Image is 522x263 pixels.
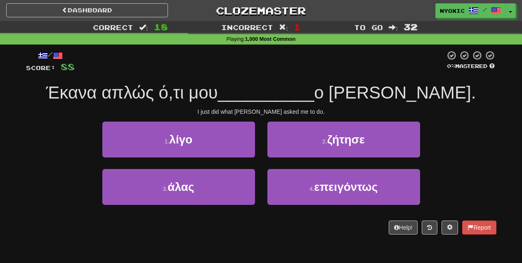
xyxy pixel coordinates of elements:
span: Correct [93,23,133,31]
span: 32 [404,22,418,32]
div: Mastered [445,63,496,70]
small: 3 . [163,186,168,192]
button: Round history (alt+y) [422,221,437,235]
span: άλας [168,181,194,193]
span: __________ [218,83,314,102]
span: : [389,24,398,31]
span: ο [PERSON_NAME]. [314,83,476,102]
span: επειγόντως [314,181,378,193]
span: Nyoxic [440,7,465,14]
span: Έκανα απλώς ό,τι μου [46,83,218,102]
a: Nyoxic / [435,3,505,18]
span: : [279,24,288,31]
span: Incorrect [221,23,273,31]
span: 0 % [447,63,455,69]
button: Help! [389,221,418,235]
span: 1 [294,22,301,32]
button: 1.λίγο [102,122,255,157]
button: 3.άλας [102,169,255,205]
div: I just did what [PERSON_NAME] asked me to do. [26,108,496,116]
button: 4.επειγόντως [267,169,420,205]
span: ζήτησε [327,133,365,146]
strong: 1,000 Most Common [245,36,295,42]
small: 1 . [165,138,170,145]
button: Report [462,221,496,235]
a: Dashboard [6,3,168,17]
a: Clozemaster [180,3,342,18]
span: : [139,24,148,31]
span: 88 [61,61,75,72]
span: To go [354,23,383,31]
small: 4 . [309,186,314,192]
small: 2 . [322,138,327,145]
div: / [26,50,75,61]
span: λίγο [169,133,192,146]
span: Score: [26,64,56,71]
span: / [483,7,487,12]
span: 18 [154,22,168,32]
button: 2.ζήτησε [267,122,420,157]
